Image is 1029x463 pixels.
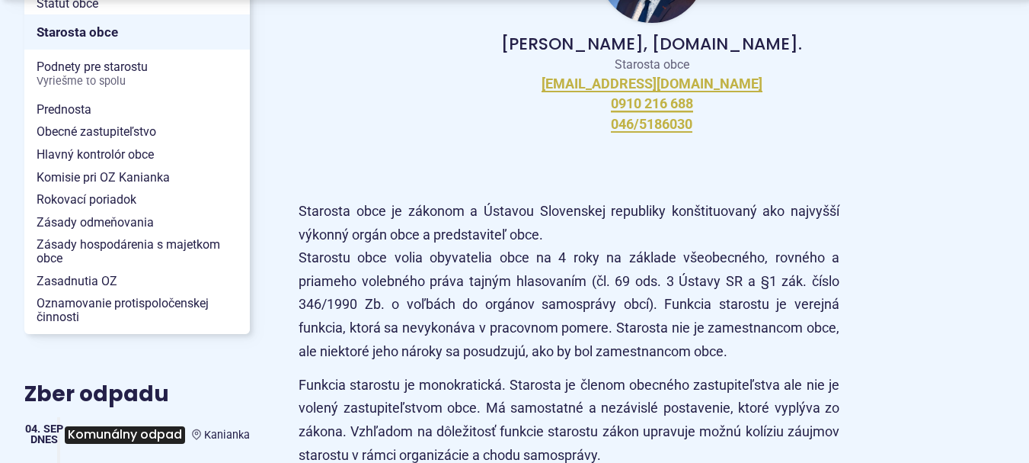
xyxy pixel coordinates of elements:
h3: Zber odpadu [24,383,250,407]
span: Komisie pri OZ Kanianka [37,166,238,189]
a: 046/5186030 [611,116,692,133]
span: Kanianka [204,429,250,442]
span: Starosta obce [37,21,238,44]
a: Starosta obce [24,14,250,50]
span: 04. sep [25,423,63,436]
p: Starosta obce je zákonom a Ústavou Slovenskej republiky konštituovaný ako najvyšší výkonný orgán ... [299,200,839,363]
span: Oznamovanie protispoločenskej činnosti [37,292,238,328]
a: Zasadnutia OZ [24,270,250,293]
span: Zásady odmeňovania [37,211,238,234]
span: Hlavný kontrolór obce [37,143,238,166]
a: Prednosta [24,98,250,121]
a: Podnety pre starostuVyriešme to spolu [24,56,250,92]
a: 0910 216 688 [611,95,693,113]
p: [PERSON_NAME], [DOMAIN_NAME]. [323,35,980,53]
span: Komunálny odpad [65,426,185,444]
a: Hlavný kontrolór obce [24,143,250,166]
a: Komunálny odpad Kanianka 04. sep Dnes [24,417,250,452]
a: Oznamovanie protispoločenskej činnosti [24,292,250,328]
span: Obecné zastupiteľstvo [37,121,238,143]
p: Starosta obce [323,57,980,72]
a: [EMAIL_ADDRESS][DOMAIN_NAME] [542,76,762,93]
a: Komisie pri OZ Kanianka [24,166,250,189]
a: Zásady hospodárenia s majetkom obce [24,233,250,269]
a: Obecné zastupiteľstvo [24,121,250,143]
span: Podnety pre starostu [37,56,238,92]
span: Vyriešme to spolu [37,76,238,88]
span: Zásady hospodárenia s majetkom obce [37,233,238,269]
a: Rokovací poriadok [24,188,250,211]
span: Rokovací poriadok [37,188,238,211]
span: Dnes [30,433,58,446]
span: Zasadnutia OZ [37,270,238,293]
a: Zásady odmeňovania [24,211,250,234]
span: Prednosta [37,98,238,121]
